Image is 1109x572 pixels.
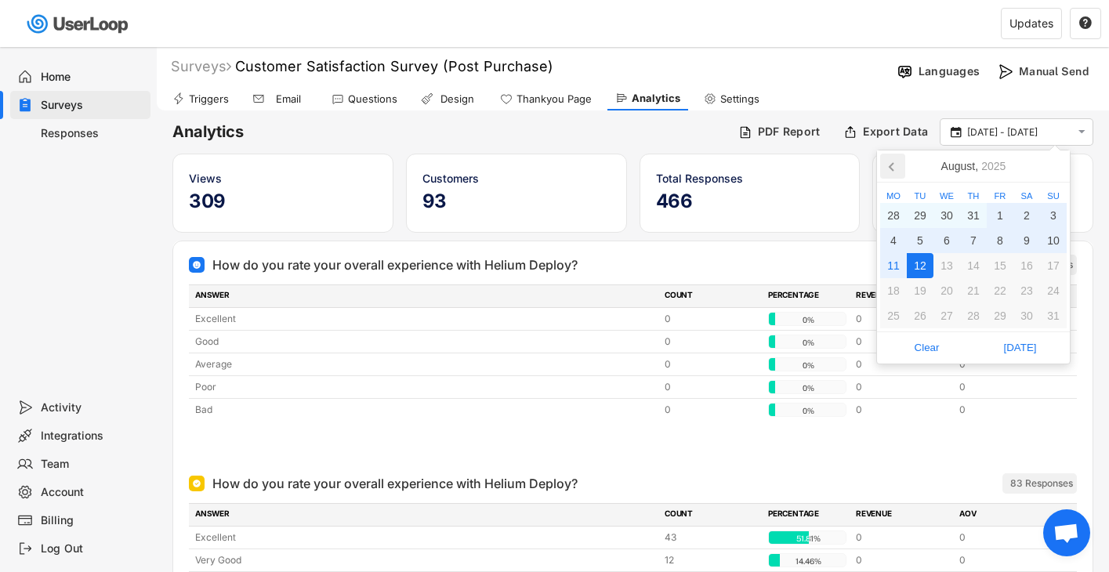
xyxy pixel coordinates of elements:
[1009,18,1053,29] div: Updates
[665,403,759,417] div: 0
[1013,278,1040,303] div: 23
[195,553,655,567] div: Very Good
[973,335,1067,360] button: [DATE]
[192,260,201,270] img: CSAT
[1019,64,1097,78] div: Manual Send
[772,381,844,395] div: 0%
[41,513,144,528] div: Billing
[856,530,950,545] div: 0
[935,154,1013,179] div: August,
[960,303,987,328] div: 28
[772,554,844,568] div: 14.46%
[24,8,134,40] img: userloop-logo-01.svg
[772,404,844,418] div: 0%
[948,125,963,139] button: 
[189,170,377,186] div: Views
[665,357,759,371] div: 0
[880,203,907,228] div: 28
[907,303,933,328] div: 26
[987,253,1013,278] div: 15
[665,380,759,394] div: 0
[856,357,950,371] div: 0
[959,508,1053,522] div: AOV
[720,92,759,106] div: Settings
[907,192,933,201] div: Tu
[768,508,846,522] div: PERCENTAGE
[959,357,1053,371] div: 0
[192,479,201,488] img: Single Select
[1040,253,1067,278] div: 17
[269,92,308,106] div: Email
[212,255,578,274] div: How do you rate your overall experience with Helium Deploy?
[960,192,987,201] div: Th
[880,335,973,360] button: Clear
[212,474,578,493] div: How do you rate your overall experience with Helium Deploy?
[907,203,933,228] div: 29
[959,530,1053,545] div: 0
[41,70,144,85] div: Home
[656,170,844,186] div: Total Responses
[933,192,960,201] div: We
[981,161,1006,172] i: 2025
[960,203,987,228] div: 31
[41,541,144,556] div: Log Out
[422,170,611,186] div: Customers
[758,125,821,139] div: PDF Report
[437,92,477,106] div: Design
[960,228,987,253] div: 7
[665,335,759,349] div: 0
[1013,303,1040,328] div: 30
[772,531,844,545] div: 51.81%
[1013,203,1040,228] div: 2
[856,289,950,303] div: REVENUE
[1040,278,1067,303] div: 24
[516,92,592,106] div: Thankyou Page
[172,121,727,143] h6: Analytics
[987,228,1013,253] div: 8
[960,253,987,278] div: 14
[1040,203,1067,228] div: 3
[987,303,1013,328] div: 29
[41,400,144,415] div: Activity
[665,312,759,326] div: 0
[978,336,1062,360] span: [DATE]
[907,253,933,278] div: 12
[856,335,950,349] div: 0
[189,190,377,213] h5: 309
[880,228,907,253] div: 4
[772,313,844,327] div: 0%
[951,125,962,139] text: 
[1043,509,1090,556] a: Open chat
[1040,192,1067,201] div: Su
[960,278,987,303] div: 21
[880,278,907,303] div: 18
[885,336,969,360] span: Clear
[907,228,933,253] div: 5
[1013,228,1040,253] div: 9
[987,203,1013,228] div: 1
[772,358,844,372] div: 0%
[933,278,960,303] div: 20
[665,289,759,303] div: COUNT
[195,530,655,545] div: Excellent
[235,58,553,74] font: Customer Satisfaction Survey (Post Purchase)
[897,63,913,80] img: Language%20Icon.svg
[959,380,1053,394] div: 0
[665,553,759,567] div: 12
[41,429,144,443] div: Integrations
[195,357,655,371] div: Average
[987,278,1013,303] div: 22
[772,335,844,349] div: 0%
[195,289,655,303] div: ANSWER
[195,312,655,326] div: Excellent
[189,92,229,106] div: Triggers
[1010,477,1073,490] div: 83 Responses
[632,92,680,105] div: Analytics
[665,530,759,545] div: 43
[967,125,1071,140] input: Select Date Range
[1079,16,1092,30] text: 
[933,203,960,228] div: 30
[195,403,655,417] div: Bad
[880,253,907,278] div: 11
